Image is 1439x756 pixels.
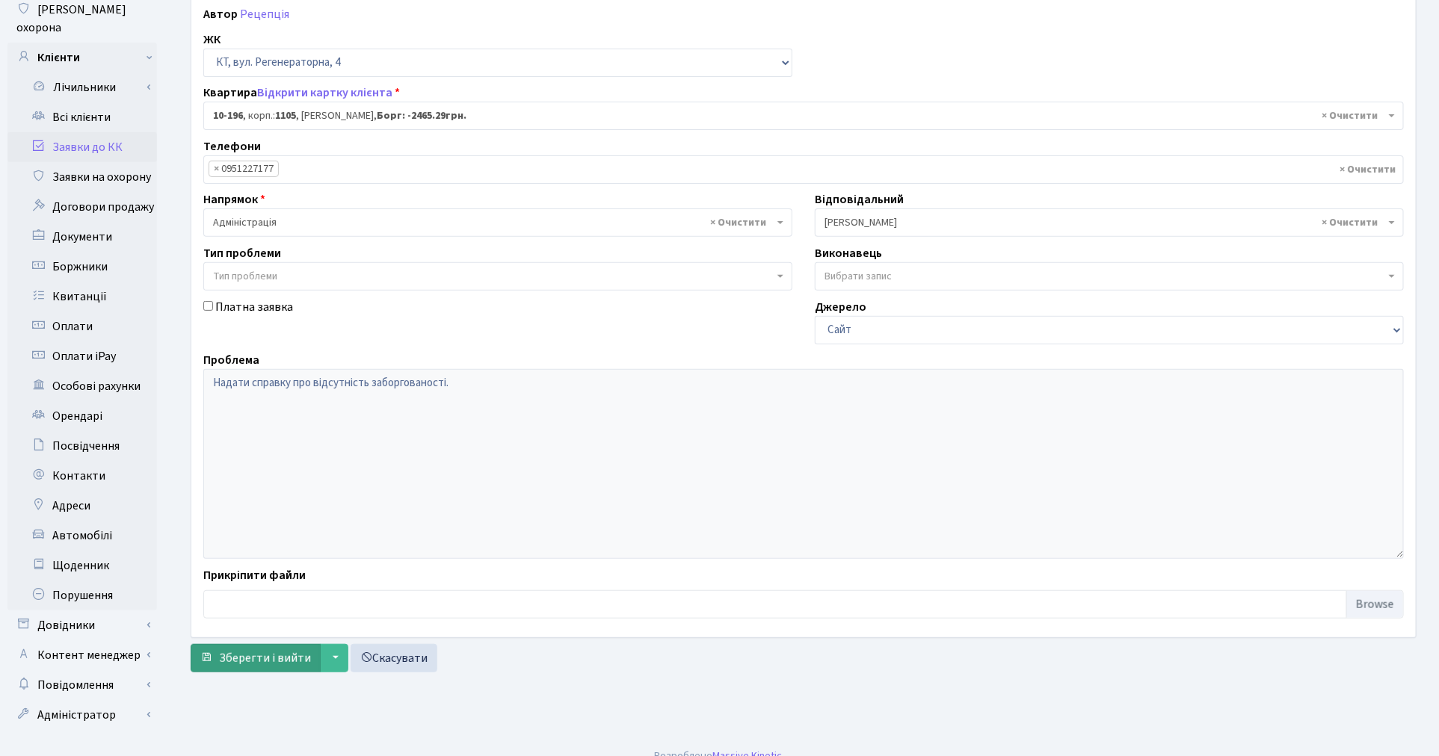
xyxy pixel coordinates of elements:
span: Вибрати запис [825,269,892,284]
a: Оплати iPay [7,341,157,371]
a: Порушення [7,580,157,610]
label: Прикріпити файли [203,566,306,584]
span: Корчун І.С. [815,208,1404,237]
a: Клієнти [7,43,157,72]
label: Відповідальний [815,190,904,208]
label: ЖК [203,31,221,49]
label: Джерело [815,298,866,316]
a: Лічильники [17,72,157,102]
a: Всі клієнти [7,102,157,132]
label: Проблема [203,351,259,369]
span: Тип проблеми [213,269,277,284]
a: Рецепція [240,6,289,22]
span: Адміністрація [203,208,792,237]
b: Борг: -2465.29грн. [377,108,466,123]
a: Контент менеджер [7,640,157,670]
a: Щоденник [7,551,157,580]
label: Телефони [203,137,261,155]
a: Боржники [7,252,157,282]
a: Скасувати [351,644,437,672]
span: <b>10-196</b>, корп.: <b>1105</b>, Клепікова Тетяна Андріївна, <b>Борг: -2465.29грн.</b> [213,108,1385,123]
label: Автор [203,5,238,23]
label: Виконавець [815,244,882,262]
a: Повідомлення [7,670,157,700]
a: Заявки на охорону [7,162,157,192]
b: 1105 [275,108,296,123]
span: Зберегти і вийти [219,650,311,666]
label: Платна заявка [215,298,293,316]
a: Адреси [7,491,157,521]
label: Квартира [203,84,400,102]
label: Напрямок [203,190,265,208]
label: Тип проблеми [203,244,281,262]
a: Договори продажу [7,192,157,222]
span: Видалити всі елементи [710,215,766,230]
span: Адміністрація [213,215,774,230]
a: Заявки до КК [7,132,157,162]
a: Довідники [7,610,157,640]
a: Контакти [7,461,157,491]
span: Видалити всі елементи [1340,162,1396,177]
li: 0951227177 [209,161,279,177]
span: × [214,161,219,176]
a: Адміністратор [7,700,157,730]
a: Автомобілі [7,521,157,551]
button: Зберегти і вийти [191,644,321,672]
a: Відкрити картку клієнта [257,84,392,101]
span: Корчун І.С. [825,215,1385,230]
a: Оплати [7,312,157,341]
a: Посвідчення [7,431,157,461]
textarea: Надати справку про відсутність заборгованості. [203,369,1404,559]
b: 10-196 [213,108,243,123]
span: <b>10-196</b>, корп.: <b>1105</b>, Клепікова Тетяна Андріївна, <b>Борг: -2465.29грн.</b> [203,102,1404,130]
a: Квитанції [7,282,157,312]
a: Документи [7,222,157,252]
span: Видалити всі елементи [1322,108,1378,123]
a: Особові рахунки [7,371,157,401]
a: Орендарі [7,401,157,431]
span: Видалити всі елементи [1322,215,1378,230]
